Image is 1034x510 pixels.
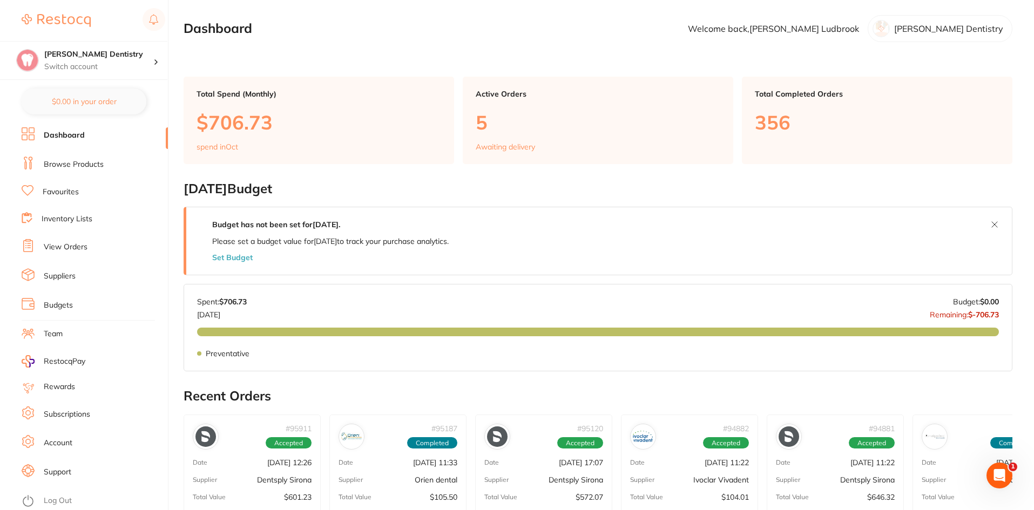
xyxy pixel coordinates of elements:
p: [DATE] 17:07 [559,458,603,467]
p: Dentsply Sirona [257,475,312,484]
p: # 95911 [286,424,312,433]
p: Date [776,459,790,466]
p: Total Value [776,493,809,501]
a: Total Completed Orders356 [742,77,1012,164]
img: Dentsply Sirona [487,426,508,447]
p: Please set a budget value for [DATE] to track your purchase analytics. [212,237,449,246]
p: Active Orders [476,90,720,98]
h4: Ashmore Dentistry [44,49,153,60]
a: Rewards [44,382,75,392]
p: Supplier [922,476,946,484]
p: Date [484,459,499,466]
p: $601.23 [284,493,312,501]
h2: Recent Orders [184,389,1012,404]
h2: [DATE] Budget [184,181,1012,196]
p: Total Value [193,493,226,501]
button: Set Budget [212,253,253,262]
p: Total Completed Orders [755,90,999,98]
a: Subscriptions [44,409,90,420]
p: $104.01 [721,493,749,501]
a: Inventory Lists [42,214,92,225]
p: Date [339,459,353,466]
p: Date [193,459,207,466]
button: Log Out [22,493,165,510]
p: [DATE] 11:22 [850,458,895,467]
img: Dentsply Sirona [779,426,799,447]
p: Orien dental [415,475,457,484]
a: View Orders [44,242,87,253]
p: Total Value [922,493,955,501]
p: [DATE] 11:33 [413,458,457,467]
p: Dentsply Sirona [840,475,895,484]
img: Restocq Logo [22,14,91,27]
p: Supplier [339,476,363,484]
h2: Dashboard [184,21,252,36]
p: # 94881 [869,424,895,433]
a: Budgets [44,300,73,311]
a: Browse Products [44,159,104,170]
p: # 95120 [577,424,603,433]
a: Team [44,329,63,339]
p: $572.07 [576,493,603,501]
strong: $0.00 [980,297,999,307]
a: Favourites [43,187,79,198]
a: Account [44,438,72,448]
p: Ivoclar Vivadent [693,475,749,484]
p: Total Value [339,493,371,501]
p: Switch account [44,62,153,72]
img: Ivoclar Vivadent [633,426,653,447]
span: Accepted [849,437,895,449]
p: Remaining: [930,306,999,319]
p: # 95187 [431,424,457,433]
p: Supplier [630,476,654,484]
p: [DATE] 11:22 [705,458,749,467]
p: Supplier [484,476,509,484]
img: Orien dental [341,426,362,447]
span: Accepted [557,437,603,449]
button: $0.00 in your order [22,89,146,114]
span: 1 [1009,463,1017,471]
p: Budget: [953,297,999,306]
a: Suppliers [44,271,76,282]
span: Completed [407,437,457,449]
p: 5 [476,111,720,133]
a: RestocqPay [22,355,85,368]
p: [PERSON_NAME] Dentistry [894,24,1003,33]
p: Total Value [630,493,663,501]
a: Support [44,467,71,478]
span: Accepted [266,437,312,449]
iframe: Intercom live chat [986,463,1012,488]
p: $646.32 [867,493,895,501]
img: Amalgadent [924,426,945,447]
img: Dentsply Sirona [195,426,216,447]
p: spend in Oct [197,142,238,151]
strong: $-706.73 [968,310,999,319]
p: $706.73 [197,111,441,133]
p: Dentsply Sirona [549,475,603,484]
p: [DATE] [197,306,247,319]
p: 356 [755,111,999,133]
p: Total Value [484,493,517,501]
img: Ashmore Dentistry [17,50,38,71]
strong: Budget has not been set for [DATE] . [212,220,340,229]
strong: $706.73 [219,297,247,307]
p: Date [922,459,936,466]
a: Active Orders5Awaiting delivery [463,77,733,164]
p: Supplier [776,476,800,484]
p: Welcome back, [PERSON_NAME] Ludbrook [688,24,859,33]
a: Dashboard [44,130,85,141]
p: [DATE] 12:26 [267,458,312,467]
span: Accepted [703,437,749,449]
p: Supplier [193,476,217,484]
p: Date [630,459,645,466]
p: Total Spend (Monthly) [197,90,441,98]
p: $105.50 [430,493,457,501]
p: Preventative [206,349,249,358]
p: Spent: [197,297,247,306]
p: Awaiting delivery [476,142,535,151]
img: RestocqPay [22,355,35,368]
p: # 94882 [723,424,749,433]
a: Restocq Logo [22,8,91,33]
span: RestocqPay [44,356,85,367]
a: Log Out [44,495,72,506]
